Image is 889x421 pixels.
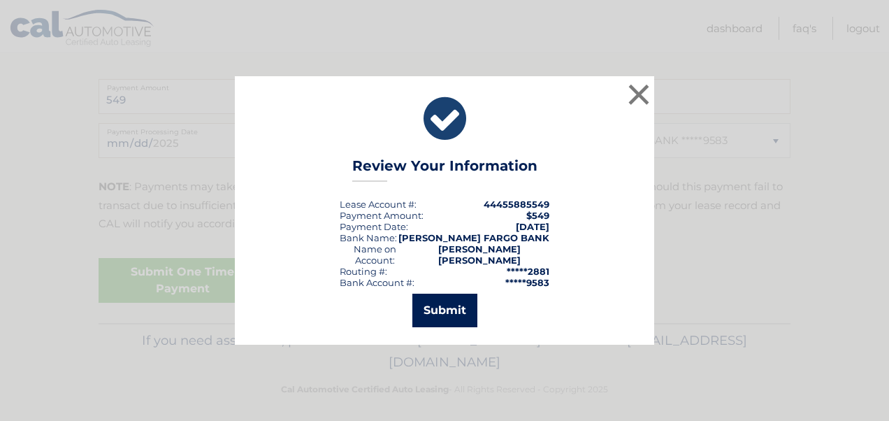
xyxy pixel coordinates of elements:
div: Bank Name: [340,232,397,243]
span: Payment Date [340,221,406,232]
div: Name on Account: [340,243,410,266]
button: Submit [412,294,477,327]
strong: [PERSON_NAME] [PERSON_NAME] [438,243,521,266]
div: Lease Account #: [340,199,417,210]
div: Payment Amount: [340,210,424,221]
strong: 44455885549 [484,199,549,210]
div: : [340,221,408,232]
span: [DATE] [516,221,549,232]
span: $549 [526,210,549,221]
div: Bank Account #: [340,277,414,288]
strong: [PERSON_NAME] FARGO BANK [398,232,549,243]
div: Routing #: [340,266,387,277]
button: × [625,80,653,108]
h3: Review Your Information [352,157,537,182]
